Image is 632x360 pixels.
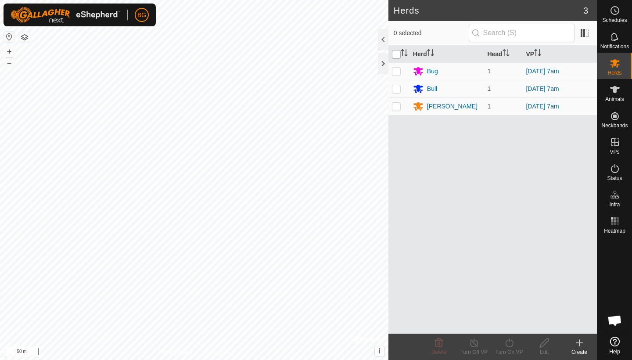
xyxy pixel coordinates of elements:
[527,348,562,356] div: Edit
[159,349,192,356] a: Privacy Policy
[401,50,408,58] p-sorticon: Activate to sort
[562,348,597,356] div: Create
[456,348,492,356] div: Turn Off VP
[604,228,625,234] span: Heatmap
[427,67,438,76] div: Bug
[526,68,559,75] a: [DATE] 7am
[602,18,627,23] span: Schedules
[427,102,478,111] div: [PERSON_NAME]
[534,50,541,58] p-sorticon: Activate to sort
[427,50,434,58] p-sorticon: Activate to sort
[607,70,621,76] span: Herds
[469,24,575,42] input: Search (S)
[609,202,620,207] span: Infra
[427,84,437,94] div: Bull
[522,46,597,63] th: VP
[503,50,510,58] p-sorticon: Activate to sort
[583,4,588,17] span: 3
[394,5,583,16] h2: Herds
[610,149,619,155] span: VPs
[394,29,469,38] span: 0 selected
[4,32,14,42] button: Reset Map
[431,349,447,355] span: Delete
[492,348,527,356] div: Turn On VP
[487,68,491,75] span: 1
[203,349,229,356] a: Contact Us
[601,123,628,128] span: Neckbands
[484,46,522,63] th: Head
[375,346,384,356] button: i
[609,349,620,354] span: Help
[600,44,629,49] span: Notifications
[487,103,491,110] span: 1
[4,58,14,68] button: –
[4,46,14,57] button: +
[379,347,381,355] span: i
[597,333,632,358] a: Help
[605,97,624,102] span: Animals
[11,7,120,23] img: Gallagher Logo
[137,11,146,20] span: BG
[602,307,628,334] div: Open chat
[19,32,30,43] button: Map Layers
[526,85,559,92] a: [DATE] 7am
[409,46,484,63] th: Herd
[526,103,559,110] a: [DATE] 7am
[607,176,622,181] span: Status
[487,85,491,92] span: 1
